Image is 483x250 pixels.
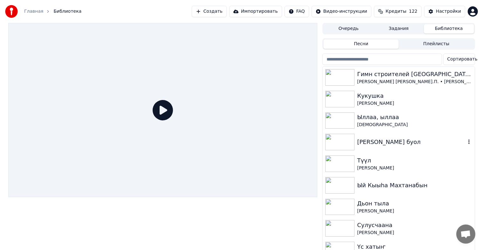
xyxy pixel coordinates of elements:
[447,56,478,62] span: Сортировать
[357,113,472,122] div: Ыллаа, ыллаа
[357,199,472,208] div: Дьон тыла
[312,6,371,17] button: Видео-инструкции
[5,5,18,18] img: youka
[357,79,472,85] div: [PERSON_NAME] [PERSON_NAME].П. • [PERSON_NAME] • [PERSON_NAME]
[357,100,472,107] div: [PERSON_NAME]
[357,230,472,236] div: [PERSON_NAME]
[357,122,472,128] div: [DEMOGRAPHIC_DATA]
[192,6,227,17] button: Создать
[357,181,472,190] div: Ый Кыыһа Махтанабын
[374,6,422,17] button: Кредиты122
[357,156,472,165] div: Түүл
[436,8,461,15] div: Настройки
[424,6,465,17] button: Настройки
[399,39,474,49] button: Плейлисты
[409,8,417,15] span: 122
[357,70,472,79] div: Гимн строителей [GEOGRAPHIC_DATA] ([GEOGRAPHIC_DATA])
[374,24,424,33] button: Задания
[357,138,466,146] div: [PERSON_NAME] буол
[323,24,374,33] button: Очередь
[229,6,282,17] button: Импортировать
[24,8,81,15] nav: breadcrumb
[285,6,309,17] button: FAQ
[53,8,81,15] span: Библиотека
[456,225,475,244] a: Открытый чат
[357,221,472,230] div: Сулусчаана
[323,39,399,49] button: Песни
[424,24,474,33] button: Библиотека
[24,8,43,15] a: Главная
[386,8,406,15] span: Кредиты
[357,208,472,214] div: [PERSON_NAME]
[357,165,472,171] div: [PERSON_NAME]
[357,91,472,100] div: Кукушка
